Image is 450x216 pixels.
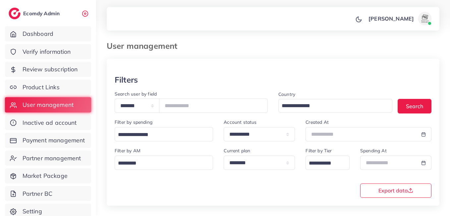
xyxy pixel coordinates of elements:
[115,127,213,141] div: Search for option
[23,189,53,198] span: Partner BC
[360,183,431,198] button: Export data
[306,119,329,125] label: Created At
[5,80,91,95] a: Product Links
[23,101,74,109] span: User management
[115,91,157,97] label: Search user by field
[5,97,91,112] a: User management
[5,186,91,201] a: Partner BC
[115,156,213,170] div: Search for option
[116,158,204,169] input: Search for option
[23,10,61,17] h2: Ecomdy Admin
[5,151,91,166] a: Partner management
[279,101,384,111] input: Search for option
[368,15,414,23] p: [PERSON_NAME]
[5,133,91,148] a: Payment management
[9,8,61,19] a: logoEcomdy Admin
[5,115,91,130] a: Inactive ad account
[23,154,81,163] span: Partner management
[5,168,91,183] a: Market Package
[9,8,21,19] img: logo
[307,158,341,169] input: Search for option
[23,47,71,56] span: Verify information
[360,147,387,154] label: Spending At
[23,118,77,127] span: Inactive ad account
[107,41,183,51] h3: User management
[5,44,91,59] a: Verify information
[23,83,60,92] span: Product Links
[23,65,78,74] span: Review subscription
[5,62,91,77] a: Review subscription
[306,147,332,154] label: Filter by Tier
[23,30,53,38] span: Dashboard
[278,99,392,112] div: Search for option
[115,147,141,154] label: Filter by AM
[418,12,431,25] img: avatar
[378,188,413,193] span: Export data
[224,147,250,154] label: Current plan
[224,119,256,125] label: Account status
[398,99,431,113] button: Search
[116,130,204,140] input: Search for option
[365,12,434,25] a: [PERSON_NAME]avatar
[278,91,295,98] label: Country
[23,172,68,180] span: Market Package
[115,75,138,85] h3: Filters
[115,119,152,125] label: Filter by spending
[5,26,91,41] a: Dashboard
[23,207,42,216] span: Setting
[306,156,350,170] div: Search for option
[23,136,85,145] span: Payment management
